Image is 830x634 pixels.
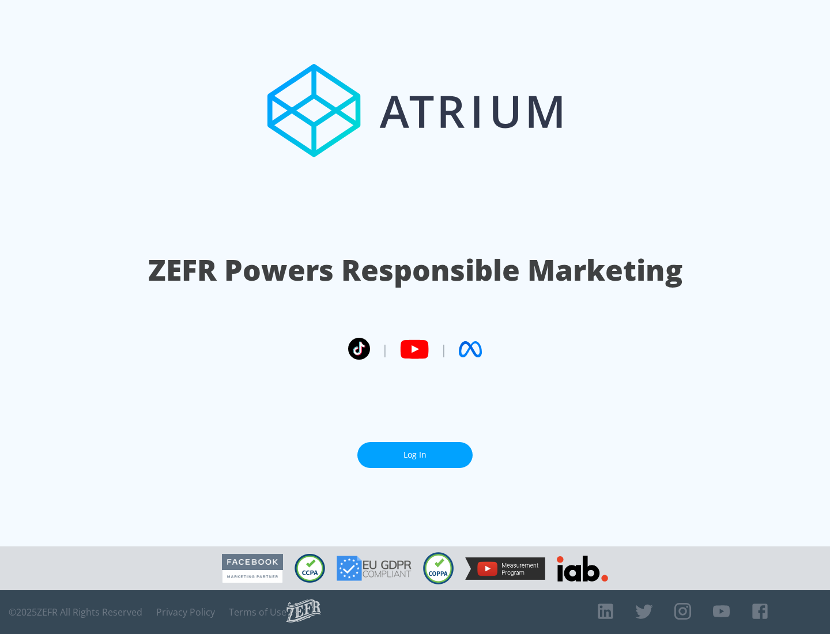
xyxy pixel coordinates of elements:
img: Facebook Marketing Partner [222,554,283,583]
span: © 2025 ZEFR All Rights Reserved [9,606,142,618]
a: Privacy Policy [156,606,215,618]
span: | [440,341,447,358]
img: GDPR Compliant [337,556,412,581]
h1: ZEFR Powers Responsible Marketing [148,250,682,290]
img: COPPA Compliant [423,552,454,584]
a: Terms of Use [229,606,286,618]
img: YouTube Measurement Program [465,557,545,580]
img: IAB [557,556,608,582]
a: Log In [357,442,473,468]
span: | [382,341,388,358]
img: CCPA Compliant [295,554,325,583]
